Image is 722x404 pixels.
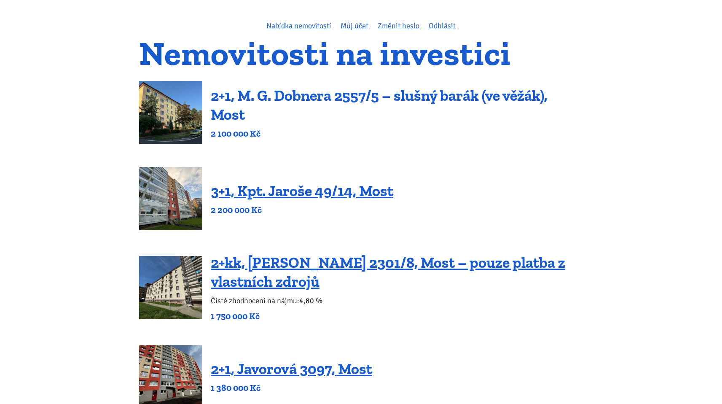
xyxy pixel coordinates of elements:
[211,182,393,200] a: 3+1, Kpt. Jaroše 49/14, Most
[299,296,322,305] b: 4,80 %
[211,360,372,378] a: 2+1, Javorová 3097, Most
[211,253,565,291] a: 2+kk, [PERSON_NAME] 2301/8, Most – pouze platba z vlastních zdrojů
[211,295,583,307] p: Čisté zhodnocení na nájmu:
[211,204,393,216] p: 2 200 000 Kč
[341,21,368,30] a: Můj účet
[378,21,419,30] a: Změnit heslo
[211,382,372,394] p: 1 380 000 Kč
[266,21,331,30] a: Nabídka nemovitostí
[139,39,583,67] h1: Nemovitosti na investici
[211,128,583,140] p: 2 100 000 Kč
[211,310,583,322] p: 1 750 000 Kč
[211,86,548,124] a: 2+1, M. G. Dobnera 2557/5 – slušný barák (ve věžák), Most
[429,21,456,30] a: Odhlásit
